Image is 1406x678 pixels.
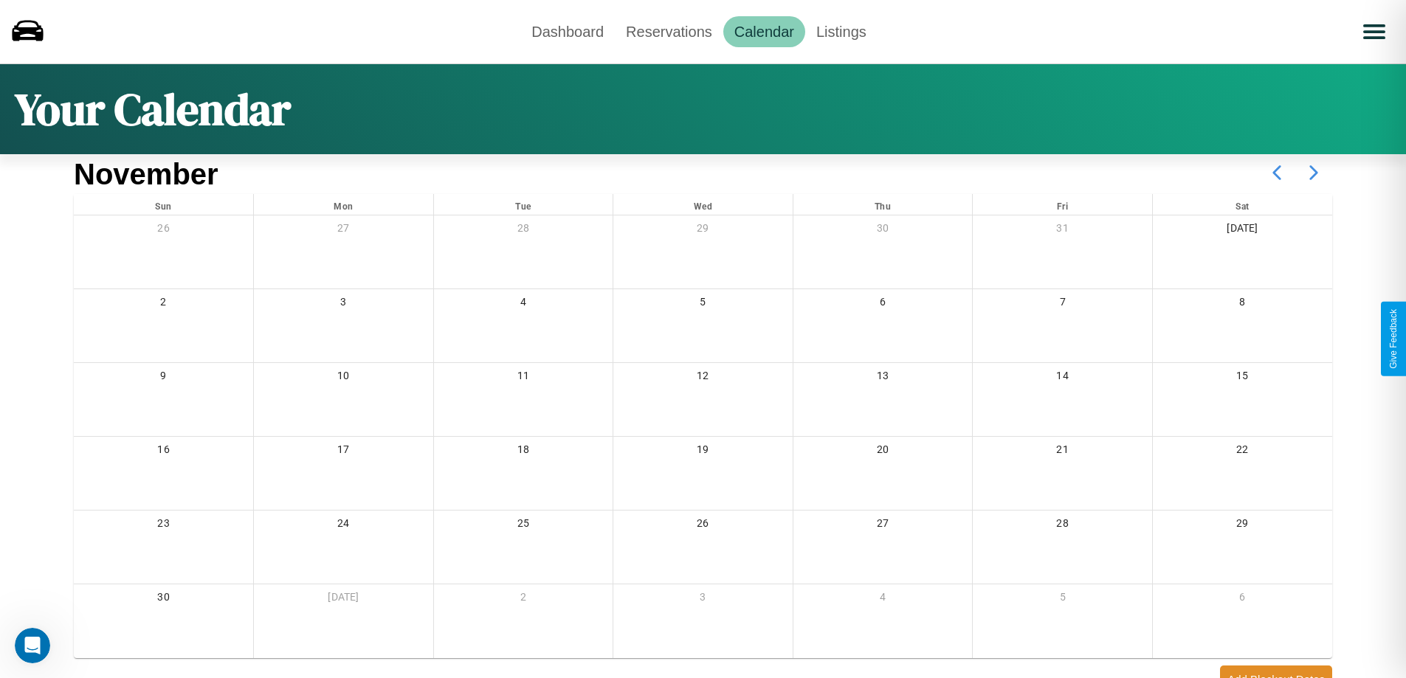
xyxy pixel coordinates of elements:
div: 6 [1153,584,1332,615]
a: Dashboard [520,16,615,47]
div: 13 [793,363,973,393]
div: [DATE] [1153,215,1332,246]
h1: Your Calendar [15,79,291,139]
div: 2 [74,289,253,319]
h2: November [74,158,218,191]
div: 3 [254,289,433,319]
a: Calendar [723,16,805,47]
div: 8 [1153,289,1332,319]
a: Reservations [615,16,723,47]
div: 3 [613,584,793,615]
div: 17 [254,437,433,467]
div: Sat [1153,194,1332,215]
div: [DATE] [254,584,433,615]
div: Wed [613,194,793,215]
div: 27 [793,511,973,541]
div: 5 [973,584,1152,615]
div: Tue [434,194,613,215]
div: 30 [793,215,973,246]
div: 14 [973,363,1152,393]
div: Sun [74,194,253,215]
div: 4 [793,584,973,615]
div: 20 [793,437,973,467]
div: 21 [973,437,1152,467]
div: 29 [1153,511,1332,541]
div: 26 [613,511,793,541]
div: 6 [793,289,973,319]
div: 18 [434,437,613,467]
div: 24 [254,511,433,541]
iframe: Intercom live chat [15,628,50,663]
div: 25 [434,511,613,541]
div: 27 [254,215,433,246]
div: Give Feedback [1388,309,1399,369]
div: 30 [74,584,253,615]
div: 2 [434,584,613,615]
div: 28 [973,511,1152,541]
a: Listings [805,16,878,47]
div: 23 [74,511,253,541]
div: 26 [74,215,253,246]
div: 19 [613,437,793,467]
div: 22 [1153,437,1332,467]
div: Fri [973,194,1152,215]
button: Open menu [1354,11,1395,52]
div: 29 [613,215,793,246]
div: 15 [1153,363,1332,393]
div: 11 [434,363,613,393]
div: 4 [434,289,613,319]
div: 12 [613,363,793,393]
div: 9 [74,363,253,393]
div: 7 [973,289,1152,319]
div: Thu [793,194,973,215]
div: 31 [973,215,1152,246]
div: 5 [613,289,793,319]
div: 10 [254,363,433,393]
div: 28 [434,215,613,246]
div: Mon [254,194,433,215]
div: 16 [74,437,253,467]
